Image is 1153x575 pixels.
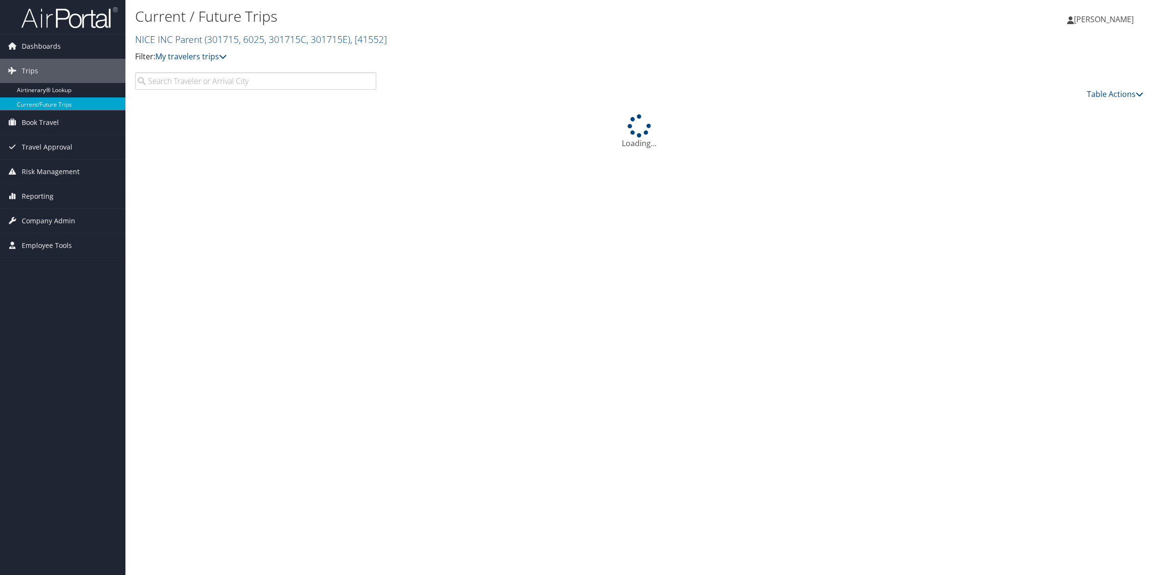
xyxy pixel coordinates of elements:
[135,33,387,46] a: NICE INC Parent
[1074,14,1134,25] span: [PERSON_NAME]
[22,209,75,233] span: Company Admin
[135,114,1143,149] div: Loading...
[135,51,807,63] p: Filter:
[22,34,61,58] span: Dashboards
[135,72,376,90] input: Search Traveler or Arrival City
[22,233,72,258] span: Employee Tools
[22,59,38,83] span: Trips
[135,6,807,27] h1: Current / Future Trips
[22,110,59,135] span: Book Travel
[22,135,72,159] span: Travel Approval
[155,51,227,62] a: My travelers trips
[1067,5,1143,34] a: [PERSON_NAME]
[350,33,387,46] span: , [ 41552 ]
[22,160,80,184] span: Risk Management
[22,184,54,208] span: Reporting
[1087,89,1143,99] a: Table Actions
[205,33,350,46] span: ( 301715, 6025, 301715C, 301715E )
[21,6,118,29] img: airportal-logo.png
